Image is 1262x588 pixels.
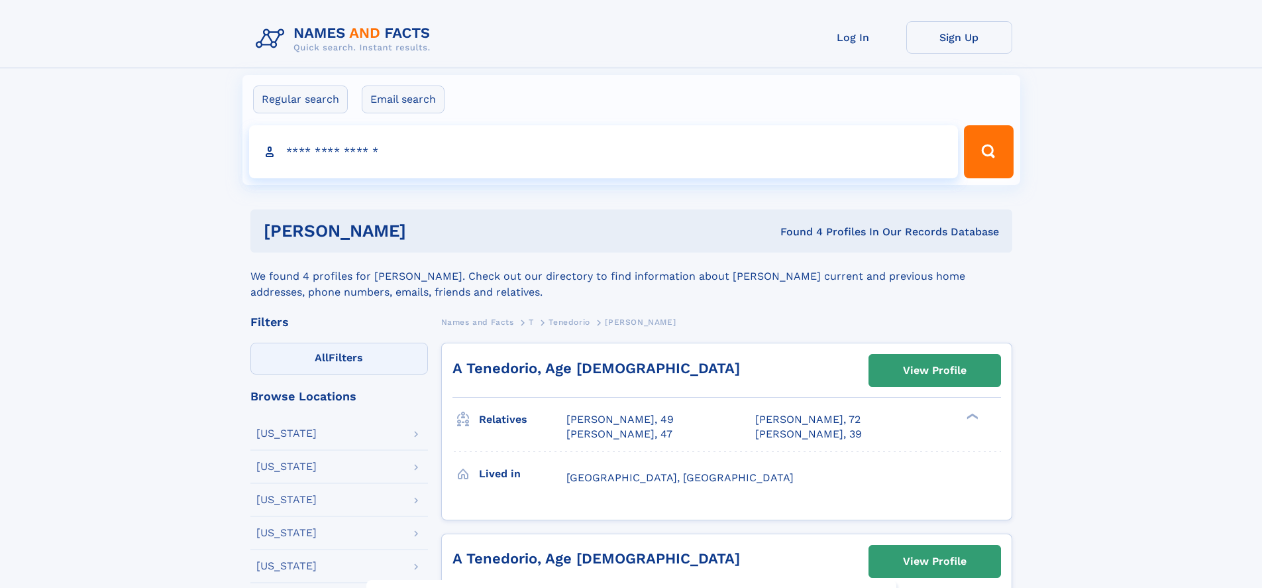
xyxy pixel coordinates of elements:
a: A Tenedorio, Age [DEMOGRAPHIC_DATA] [452,550,740,567]
div: ❯ [963,412,979,421]
div: [US_STATE] [256,495,317,505]
img: Logo Names and Facts [250,21,441,57]
div: [US_STATE] [256,461,317,472]
div: View Profile [903,546,967,577]
a: Tenedorio [549,314,590,330]
a: View Profile [869,546,1000,577]
a: Names and Facts [441,314,514,330]
h3: Relatives [479,408,566,431]
button: Search Button [964,125,1013,178]
a: Log In [800,21,906,54]
a: Sign Up [906,21,1012,54]
a: [PERSON_NAME], 47 [566,427,672,441]
div: Found 4 Profiles In Our Records Database [593,225,999,239]
a: View Profile [869,355,1000,386]
div: [US_STATE] [256,428,317,439]
span: T [529,318,534,327]
h3: Lived in [479,463,566,485]
label: Email search [362,86,445,113]
span: Tenedorio [549,318,590,327]
div: [US_STATE] [256,561,317,571]
div: Browse Locations [250,390,428,402]
a: [PERSON_NAME], 49 [566,412,674,427]
label: Regular search [253,86,348,113]
a: T [529,314,534,330]
div: [US_STATE] [256,528,317,538]
span: [PERSON_NAME] [605,318,676,327]
a: [PERSON_NAME], 39 [755,427,862,441]
label: Filters [250,343,428,375]
a: [PERSON_NAME], 72 [755,412,861,427]
div: We found 4 profiles for [PERSON_NAME]. Check out our directory to find information about [PERSON_... [250,253,1012,300]
input: search input [249,125,959,178]
div: Filters [250,316,428,328]
span: All [315,351,329,364]
div: View Profile [903,355,967,386]
h1: [PERSON_NAME] [264,223,594,239]
span: [GEOGRAPHIC_DATA], [GEOGRAPHIC_DATA] [566,471,794,484]
a: A Tenedorio, Age [DEMOGRAPHIC_DATA] [452,360,740,377]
